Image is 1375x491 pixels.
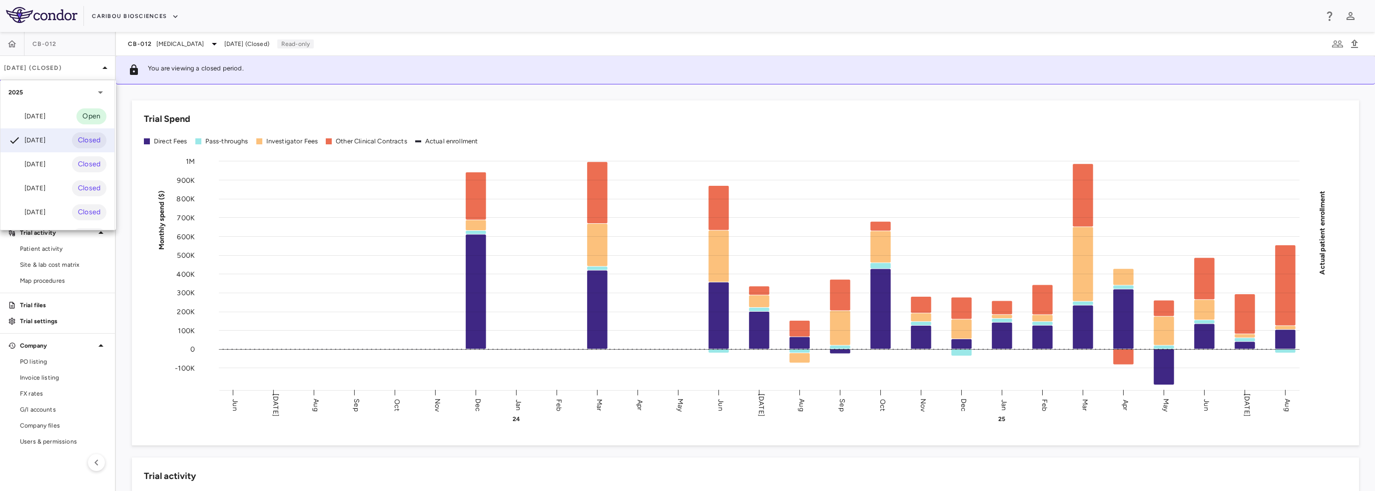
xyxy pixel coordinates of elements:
span: Open [76,111,106,122]
div: [DATE] [8,158,45,170]
p: 2025 [8,88,23,97]
span: Closed [72,207,106,218]
span: Closed [72,159,106,170]
div: [DATE] [8,134,45,146]
span: Closed [72,183,106,194]
div: [DATE] [8,206,45,218]
div: [DATE] [8,182,45,194]
div: 2025 [0,80,114,104]
div: [DATE] [8,110,45,122]
span: Closed [72,135,106,146]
